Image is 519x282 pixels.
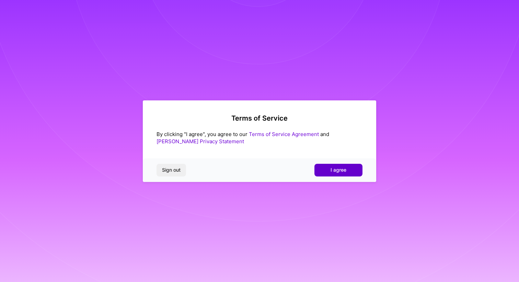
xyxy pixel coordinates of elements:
a: [PERSON_NAME] Privacy Statement [157,138,244,145]
h2: Terms of Service [157,114,362,122]
button: I agree [314,164,362,176]
span: Sign out [162,167,181,173]
a: Terms of Service Agreement [249,131,319,137]
div: By clicking "I agree", you agree to our and [157,131,362,145]
span: I agree [331,167,346,173]
button: Sign out [157,164,186,176]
